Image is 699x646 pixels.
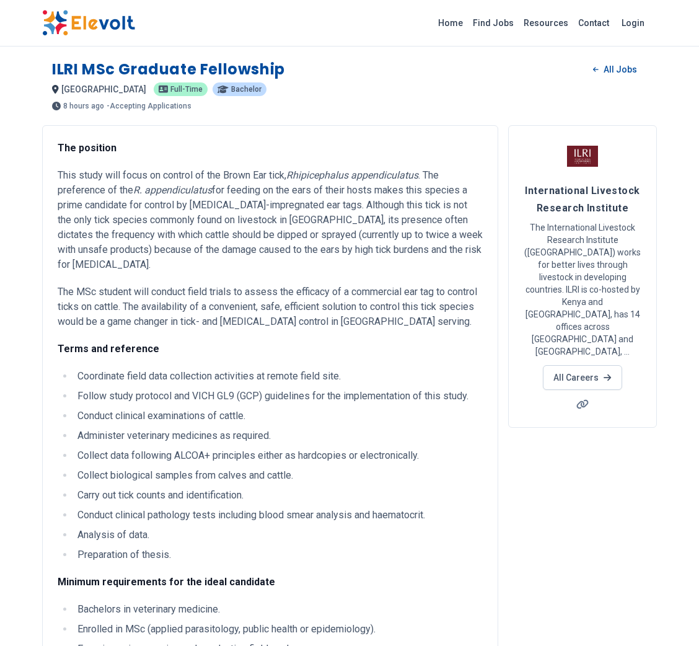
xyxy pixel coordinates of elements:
[63,102,104,110] span: 8 hours ago
[170,86,203,93] span: Full-time
[468,13,519,33] a: Find Jobs
[231,86,262,93] span: Bachelor
[286,169,418,181] em: Rhipicephalus appendiculatus
[58,142,116,154] strong: The position
[74,622,483,637] li: Enrolled in MSc (applied parasitology, public health or epidemiology).
[433,13,468,33] a: Home
[107,102,191,110] p: - Accepting Applications
[58,576,275,588] strong: Minimum requirements for the ideal candidate
[74,389,483,404] li: Follow study protocol and VICH GL9 (GCP) guidelines for the implementation of this study.
[74,369,483,384] li: Coordinate field data collection activities at remote field site.
[74,508,483,523] li: Conduct clinical pathology tests including blood smear analysis and haematocrit.
[583,60,647,79] a: All Jobs
[524,221,641,358] p: The International Livestock Research Institute ([GEOGRAPHIC_DATA]) works for better lives through...
[52,60,285,79] h1: ILRI MSc Graduate Fellowship
[74,602,483,617] li: Bachelors in veterinary medicine.
[58,168,483,272] p: This study will focus on control of the Brown Ear tick, . The preference of the for feeding on th...
[74,428,483,443] li: Administer veterinary medicines as required.
[567,141,598,172] img: International Livestock Research Institute
[58,285,483,329] p: The MSc student will conduct field trials to assess the efficacy of a commercial ear tag to contr...
[543,365,622,390] a: All Careers
[61,84,146,94] span: [GEOGRAPHIC_DATA]
[74,448,483,463] li: Collect data following ALCOA+ principles either as hardcopies or electronically.
[573,13,614,33] a: Contact
[74,468,483,483] li: Collect biological samples from calves and cattle.
[58,343,159,355] strong: Terms and reference
[133,184,212,196] em: R. appendiculatus
[74,547,483,562] li: Preparation of thesis.
[74,488,483,503] li: Carry out tick counts and identification.
[74,409,483,423] li: Conduct clinical examinations of cattle.
[614,11,652,35] a: Login
[525,185,640,214] span: International Livestock Research Institute
[519,13,573,33] a: Resources
[42,10,135,36] img: Elevolt
[74,528,483,542] li: Analysis of data.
